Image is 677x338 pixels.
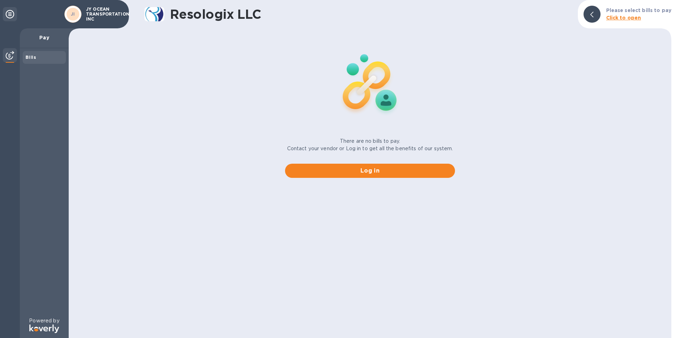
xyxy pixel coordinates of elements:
[287,137,453,152] p: There are no bills to pay. Contact your vendor or Log in to get all the benefits of our system.
[170,7,572,22] h1: Resologix LLC
[25,55,36,60] b: Bills
[29,317,59,325] p: Powered by
[29,325,59,333] img: Logo
[86,7,121,22] p: JY OCEAN TRANSPORTATION INC
[285,164,455,178] button: Log in
[25,34,63,41] p: Pay
[291,167,449,175] span: Log in
[606,7,671,13] b: Please select bills to pay
[71,11,75,17] b: JI
[606,15,641,21] b: Click to open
